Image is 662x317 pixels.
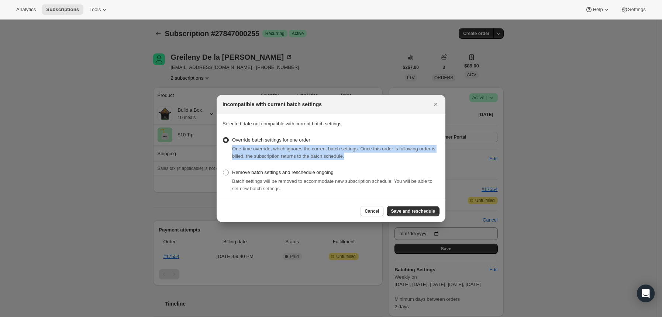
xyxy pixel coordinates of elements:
div: Open Intercom Messenger [637,285,655,302]
button: Tools [85,4,113,15]
span: Cancel [365,208,379,214]
button: Analytics [12,4,40,15]
span: One-time override, which ignores the current batch settings. Once this order is following order i... [232,146,435,159]
span: Analytics [16,7,36,13]
span: Selected date not compatible with current batch settings [223,121,341,126]
span: Settings [628,7,646,13]
span: Batch settings will be removed to accommodate new subscription schedule. You will be able to set ... [232,178,432,191]
span: Tools [89,7,101,13]
button: Cancel [360,206,383,216]
button: Settings [616,4,650,15]
button: Close [431,99,441,109]
button: Save and reschedule [387,206,439,216]
span: Override batch settings for one order [232,137,310,143]
span: Subscriptions [46,7,79,13]
span: Remove batch settings and reschedule ongoing [232,170,334,175]
span: Help [593,7,603,13]
button: Help [581,4,614,15]
span: Save and reschedule [391,208,435,214]
button: Subscriptions [42,4,83,15]
h2: Incompatible with current batch settings [223,101,322,108]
